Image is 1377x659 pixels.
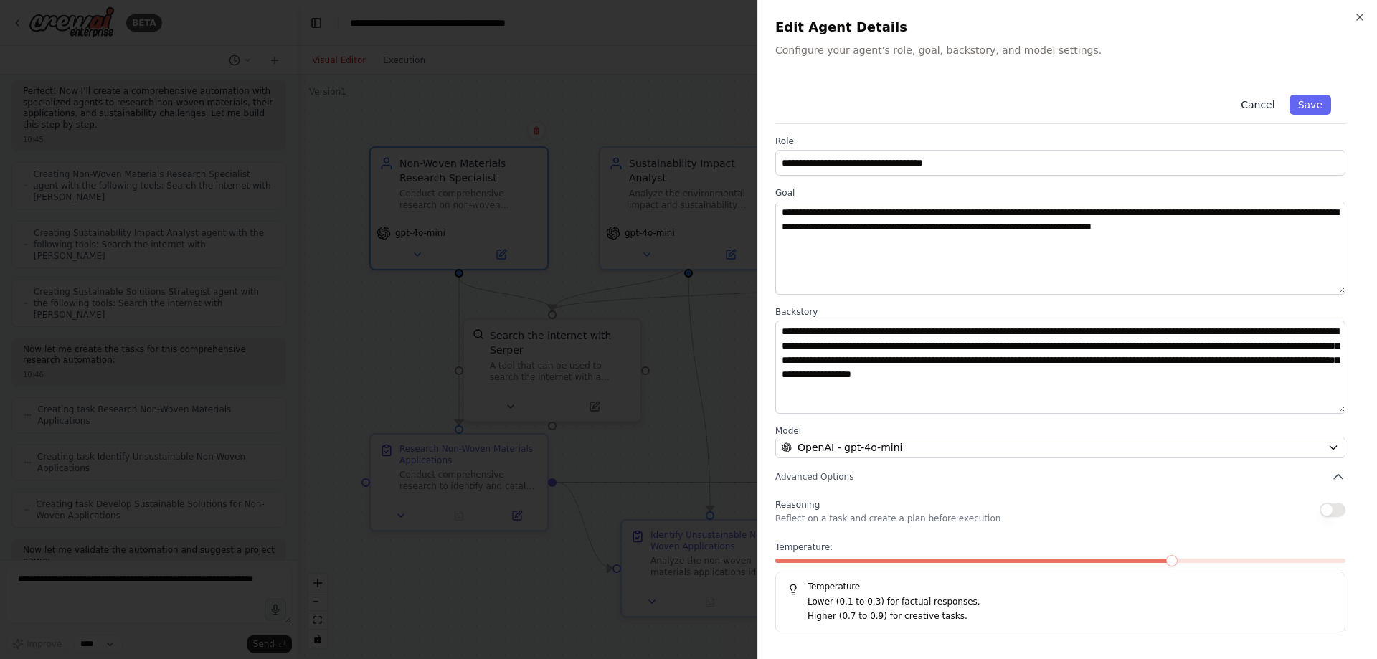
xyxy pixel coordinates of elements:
[808,595,1333,610] p: Lower (0.1 to 0.3) for factual responses.
[775,187,1345,199] label: Goal
[775,306,1345,318] label: Backstory
[775,136,1345,147] label: Role
[775,513,1000,524] p: Reflect on a task and create a plan before execution
[775,500,820,510] span: Reasoning
[798,440,902,455] span: OpenAI - gpt-4o-mini
[775,17,1360,37] h2: Edit Agent Details
[787,581,1333,592] h5: Temperature
[775,541,833,553] span: Temperature:
[808,610,1333,624] p: Higher (0.7 to 0.9) for creative tasks.
[775,471,853,483] span: Advanced Options
[775,43,1360,57] p: Configure your agent's role, goal, backstory, and model settings.
[775,437,1345,458] button: OpenAI - gpt-4o-mini
[775,425,1345,437] label: Model
[775,470,1345,484] button: Advanced Options
[1290,95,1331,115] button: Save
[1232,95,1283,115] button: Cancel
